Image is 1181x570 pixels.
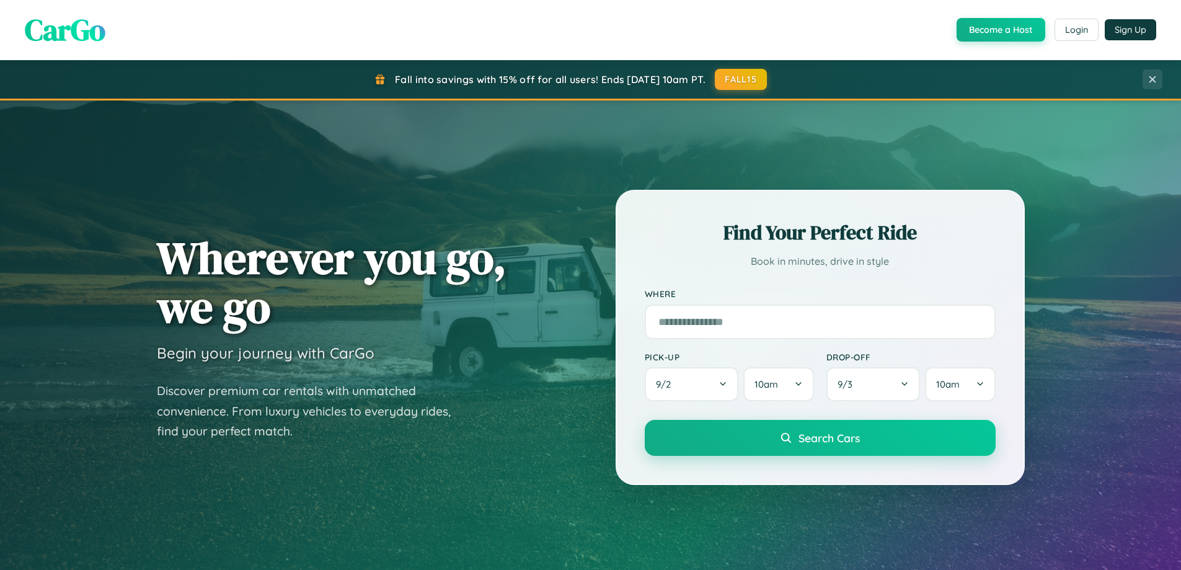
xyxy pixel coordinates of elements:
[1055,19,1099,41] button: Login
[838,378,859,390] span: 9 / 3
[645,289,996,300] label: Where
[645,367,739,401] button: 9/2
[157,381,467,442] p: Discover premium car rentals with unmatched convenience. From luxury vehicles to everyday rides, ...
[157,233,506,331] h1: Wherever you go, we go
[645,219,996,246] h2: Find Your Perfect Ride
[25,9,105,50] span: CarGo
[925,367,995,401] button: 10am
[656,378,677,390] span: 9 / 2
[826,352,996,362] label: Drop-off
[645,420,996,456] button: Search Cars
[1105,19,1156,40] button: Sign Up
[826,367,921,401] button: 9/3
[798,431,860,445] span: Search Cars
[957,18,1045,42] button: Become a Host
[743,367,813,401] button: 10am
[395,73,706,86] span: Fall into savings with 15% off for all users! Ends [DATE] 10am PT.
[715,69,767,90] button: FALL15
[157,344,374,362] h3: Begin your journey with CarGo
[936,378,960,390] span: 10am
[645,352,814,362] label: Pick-up
[754,378,778,390] span: 10am
[645,252,996,270] p: Book in minutes, drive in style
